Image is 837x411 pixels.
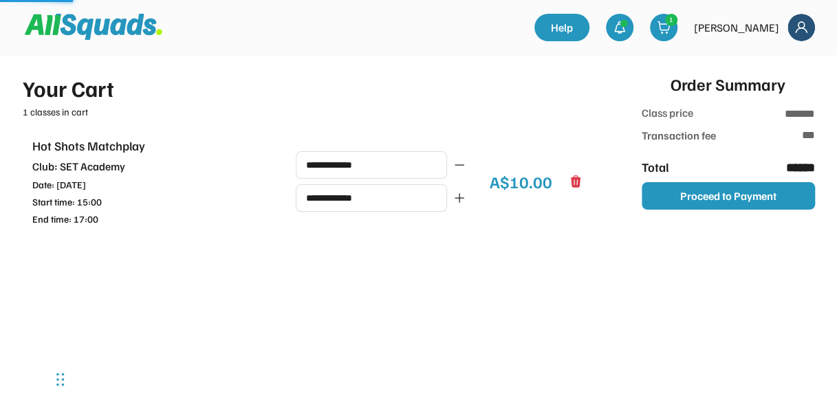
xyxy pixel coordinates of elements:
div: Transaction fee [642,127,718,144]
div: A$10.00 [490,169,552,194]
img: bell-03%20%281%29.svg [613,21,627,34]
div: 1 classes in cart [23,104,592,119]
div: Your Cart [23,71,592,104]
div: End time: 17:00 [32,212,273,226]
div: Club: SET Academy [32,158,273,175]
div: Class price [642,104,718,123]
div: 1 [666,14,677,25]
div: Date: [DATE] [32,177,273,192]
div: Start time: 15:00 [32,195,273,209]
div: Hot Shots Matchplay [32,137,273,155]
img: shopping-cart-01%20%281%29.svg [657,21,671,34]
div: Order Summary [671,71,785,96]
a: Help [534,14,589,41]
button: Proceed to Payment [642,182,815,210]
div: Total [642,158,718,177]
img: Squad%20Logo.svg [25,14,162,40]
div: [PERSON_NAME] [694,19,779,36]
img: Frame%2018.svg [787,14,815,41]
